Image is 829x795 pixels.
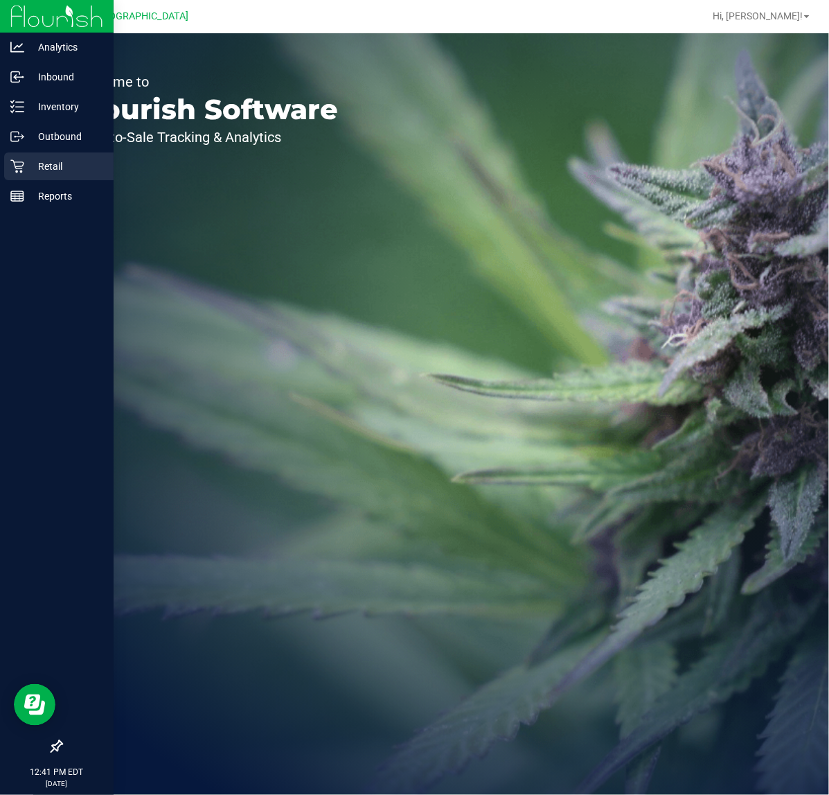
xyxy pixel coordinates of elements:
p: 12:41 PM EDT [6,766,107,778]
iframe: Resource center [14,684,55,726]
inline-svg: Reports [10,189,24,203]
inline-svg: Inbound [10,70,24,84]
p: Reports [24,188,107,204]
p: Flourish Software [75,96,338,123]
p: Analytics [24,39,107,55]
p: Welcome to [75,75,338,89]
inline-svg: Analytics [10,40,24,54]
p: Outbound [24,128,107,145]
p: Inbound [24,69,107,85]
p: [DATE] [6,778,107,789]
inline-svg: Inventory [10,100,24,114]
span: Hi, [PERSON_NAME]! [713,10,803,21]
inline-svg: Retail [10,159,24,173]
p: Retail [24,158,107,175]
span: [GEOGRAPHIC_DATA] [94,10,189,22]
p: Seed-to-Sale Tracking & Analytics [75,130,338,144]
inline-svg: Outbound [10,130,24,143]
p: Inventory [24,98,107,115]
